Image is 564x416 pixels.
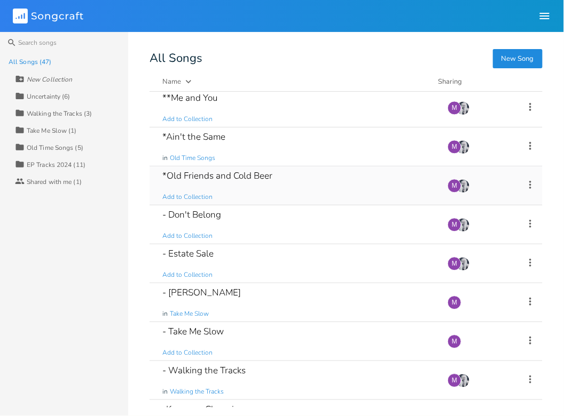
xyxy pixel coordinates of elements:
span: Add to Collection [162,115,213,124]
div: Shared with me (1) [27,179,82,185]
div: *Ain't the Same [162,132,225,141]
div: melindameshad [448,257,461,271]
span: in [162,387,168,396]
div: Name [162,77,181,86]
span: Add to Collection [162,270,213,279]
div: - Walking the Tracks [162,366,246,375]
span: Add to Collection [162,193,213,202]
div: Walking the Tracks (3) [27,110,92,117]
div: EP Tracks 2024 (11) [27,162,85,168]
div: melindameshad [448,140,461,154]
div: Uncertainty (6) [27,93,70,100]
div: All Songs (47) [9,59,51,65]
button: New Song [493,49,543,68]
span: Old Time Songs [170,154,215,163]
div: melindameshad [448,179,461,193]
img: Anya [456,257,470,271]
img: Anya [456,374,470,388]
div: - Take Me Slow [162,327,224,336]
div: Sharing [438,76,503,87]
div: melindameshad [448,296,461,310]
img: Anya [456,101,470,115]
span: in [162,154,168,163]
div: - Don't Belong [162,210,221,219]
div: melindameshad [448,374,461,388]
div: melindameshad [448,101,461,115]
span: Add to Collection [162,348,213,357]
div: Take Me Slow (1) [27,127,77,134]
span: Take Me Slow [170,309,209,318]
div: -Keeps on Changing [162,405,245,414]
div: All Songs [150,53,543,63]
div: **Me and You [162,93,217,102]
button: Name [162,76,426,87]
span: Walking the Tracks [170,387,224,396]
img: Anya [456,218,470,232]
div: Old Time Songs (5) [27,145,83,151]
img: Anya [456,140,470,154]
span: Add to Collection [162,231,213,241]
div: melindameshad [448,335,461,349]
div: *Old Friends and Cold Beer [162,171,272,180]
span: in [162,309,168,318]
div: New Collection [27,76,72,83]
img: Anya [456,179,470,193]
div: - Estate Sale [162,249,214,258]
div: melindameshad [448,218,461,232]
div: - [PERSON_NAME] [162,288,241,297]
